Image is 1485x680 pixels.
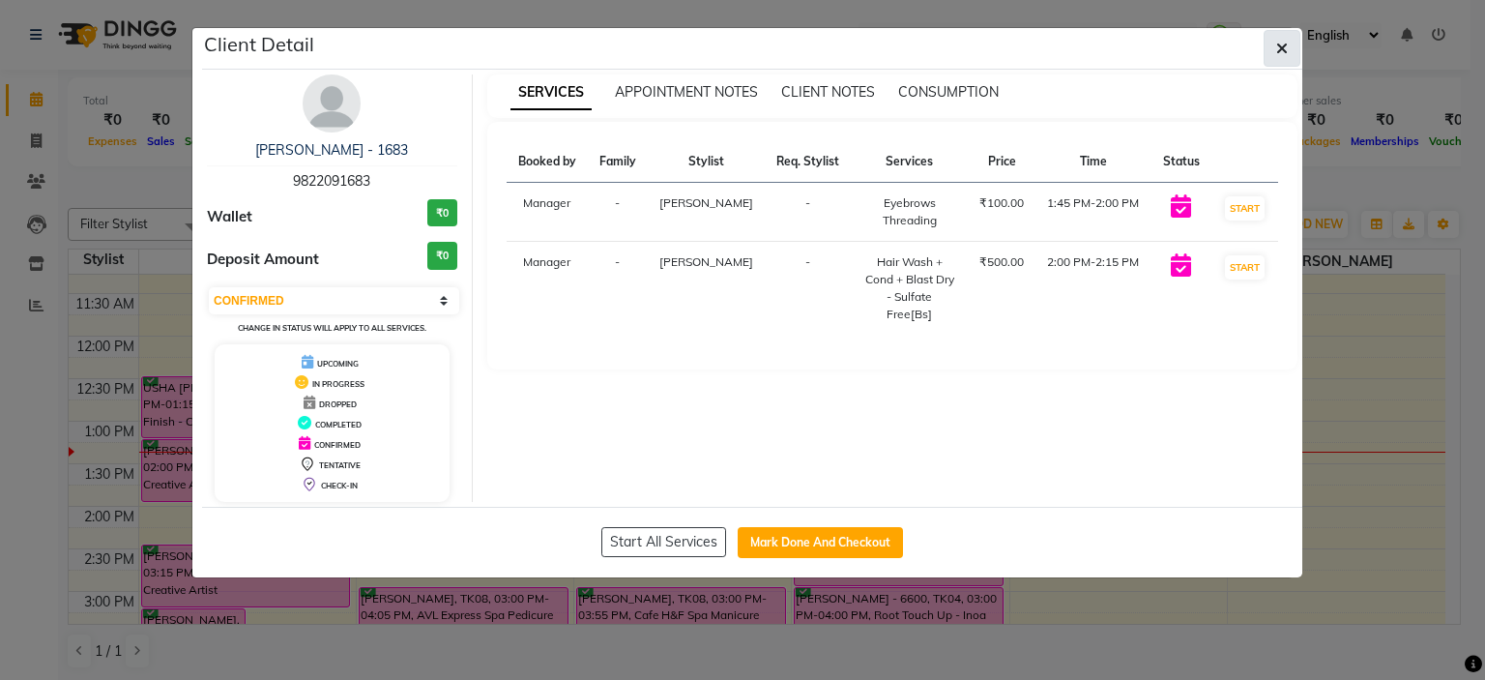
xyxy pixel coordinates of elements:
[204,30,314,59] h5: Client Detail
[781,83,875,101] span: CLIENT NOTES
[427,242,457,270] h3: ₹0
[255,141,408,159] a: [PERSON_NAME] - 1683
[315,420,362,429] span: COMPLETED
[588,242,648,336] td: -
[303,74,361,133] img: avatar
[979,194,1024,212] div: ₹100.00
[588,183,648,242] td: -
[314,440,361,450] span: CONFIRMED
[319,460,361,470] span: TENTATIVE
[852,141,968,183] th: Services
[765,242,851,336] td: -
[659,254,753,269] span: [PERSON_NAME]
[312,379,364,389] span: IN PROGRESS
[1035,183,1150,242] td: 1:45 PM-2:00 PM
[319,399,357,409] span: DROPPED
[898,83,999,101] span: CONSUMPTION
[321,481,358,490] span: CHECK-IN
[863,253,956,323] div: Hair Wash + Cond + Blast Dry - Sulfate Free[Bs]
[863,194,956,229] div: Eyebrows Threading
[765,141,851,183] th: Req. Stylist
[765,183,851,242] td: -
[968,141,1035,183] th: Price
[1225,255,1265,280] button: START
[648,141,765,183] th: Stylist
[601,527,726,557] button: Start All Services
[1151,141,1211,183] th: Status
[507,183,588,242] td: Manager
[979,253,1024,271] div: ₹500.00
[207,206,252,228] span: Wallet
[507,242,588,336] td: Manager
[738,527,903,558] button: Mark Done And Checkout
[317,359,359,369] span: UPCOMING
[427,199,457,227] h3: ₹0
[238,323,426,333] small: Change in status will apply to all services.
[659,195,753,210] span: [PERSON_NAME]
[1035,141,1150,183] th: Time
[1225,196,1265,221] button: START
[207,249,319,271] span: Deposit Amount
[510,75,592,110] span: SERVICES
[1035,242,1150,336] td: 2:00 PM-2:15 PM
[293,172,370,190] span: 9822091683
[507,141,588,183] th: Booked by
[615,83,758,101] span: APPOINTMENT NOTES
[588,141,648,183] th: Family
